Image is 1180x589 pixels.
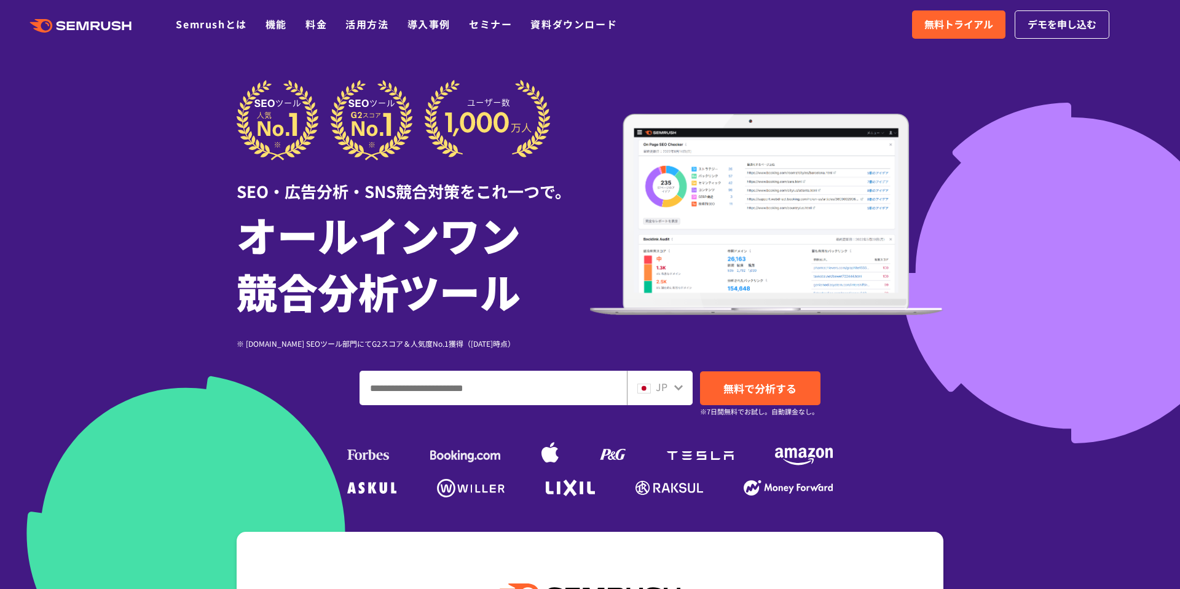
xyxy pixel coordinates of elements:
[656,379,667,394] span: JP
[407,17,450,31] a: 導入事例
[176,17,246,31] a: Semrushとは
[305,17,327,31] a: 料金
[700,406,819,417] small: ※7日間無料でお試し。自動課金なし。
[469,17,512,31] a: セミナー
[912,10,1005,39] a: 無料トライアル
[1028,17,1096,33] span: デモを申し込む
[237,338,590,349] div: ※ [DOMAIN_NAME] SEOツール部門にてG2スコア＆人気度No.1獲得（[DATE]時点）
[1015,10,1109,39] a: デモを申し込む
[700,371,820,405] a: 無料で分析する
[530,17,617,31] a: 資料ダウンロード
[345,17,388,31] a: 活用方法
[265,17,287,31] a: 機能
[237,206,590,319] h1: オールインワン 競合分析ツール
[723,381,796,396] span: 無料で分析する
[924,17,993,33] span: 無料トライアル
[360,371,626,405] input: ドメイン、キーワードまたはURLを入力してください
[237,160,590,203] div: SEO・広告分析・SNS競合対策をこれ一つで。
